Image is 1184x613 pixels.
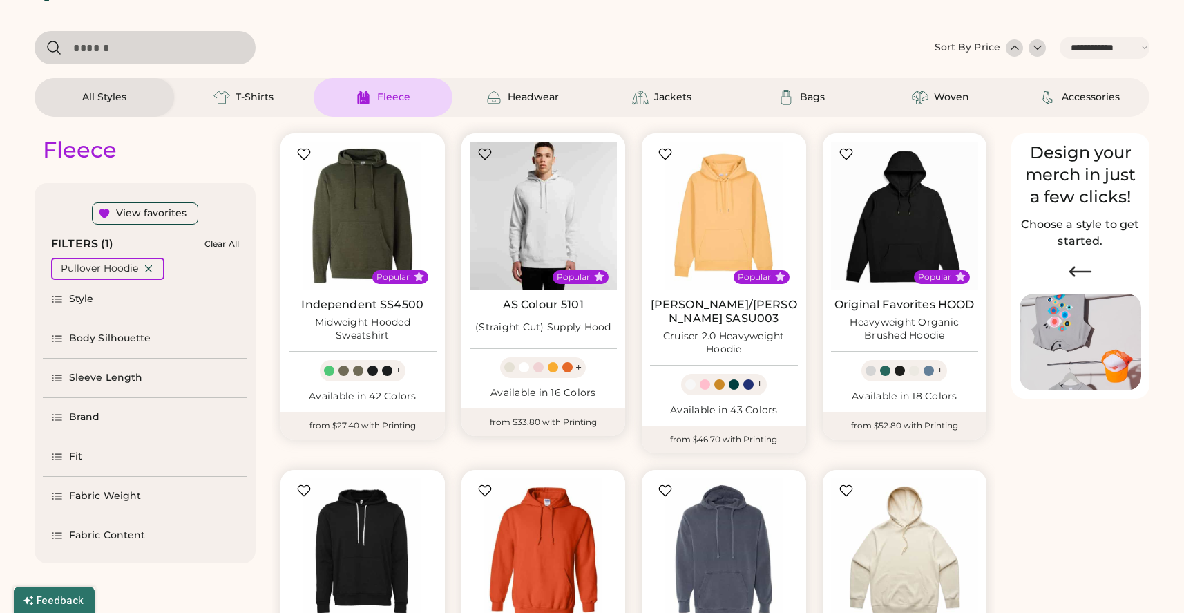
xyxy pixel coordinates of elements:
div: Design your merch in just a few clicks! [1020,142,1141,208]
div: + [937,363,943,378]
div: + [395,363,401,378]
div: Style [69,292,94,306]
div: + [575,360,582,375]
img: Jackets Icon [632,89,649,106]
div: from $52.80 with Printing [823,412,987,440]
div: Pullover Hoodie [61,262,138,276]
a: Independent SS4500 [301,298,423,312]
div: Clear All [204,239,239,249]
img: Image of Lisa Congdon Eye Print on T-Shirt and Hat [1020,294,1141,391]
div: Sleeve Length [69,371,142,385]
button: Popular Style [414,272,424,282]
div: Bags [800,91,825,104]
div: Fit [69,450,82,464]
div: Available in 43 Colors [650,404,798,417]
div: Popular [557,272,590,283]
img: Accessories Icon [1040,89,1056,106]
img: Woven Icon [912,89,928,106]
img: Bags Icon [778,89,794,106]
button: Popular Style [775,272,785,282]
img: T-Shirts Icon [213,89,230,106]
div: (Straight Cut) Supply Hood [475,321,611,334]
div: Woven [934,91,969,104]
div: Fabric Weight [69,489,141,503]
img: Headwear Icon [486,89,502,106]
img: Original Favorites HOOD Heavyweight Organic Brushed Hoodie [831,142,979,290]
div: Popular [376,272,410,283]
div: from $27.40 with Printing [280,412,445,440]
div: Popular [918,272,951,283]
img: Stanley/Stella SASU003 Cruiser 2.0 Heavyweight Hoodie [650,142,798,290]
a: Original Favorites HOOD [834,298,974,312]
div: Available in 16 Colors [470,386,618,400]
a: [PERSON_NAME]/[PERSON_NAME] SASU003 [650,298,798,326]
div: Heavyweight Organic Brushed Hoodie [831,316,979,343]
div: Headwear [508,91,559,104]
div: Fleece [377,91,410,104]
div: All Styles [82,91,126,104]
img: Independent Trading Co. SS4500 Midweight Hooded Sweatshirt [289,142,437,290]
div: Popular [738,272,771,283]
img: AS Colour 5101 (Straight Cut) Supply Hood [470,142,618,290]
div: Fabric Content [69,529,145,543]
button: Popular Style [594,272,604,282]
div: Body Silhouette [69,332,151,346]
div: Available in 42 Colors [289,390,437,404]
div: + [756,377,763,392]
div: View favorites [116,207,187,220]
a: AS Colour 5101 [503,298,584,312]
img: Fleece Icon [355,89,372,106]
div: Available in 18 Colors [831,390,979,404]
div: Midweight Hooded Sweatshirt [289,316,437,343]
div: T-Shirts [236,91,274,104]
button: Popular Style [955,272,966,282]
div: Sort By Price [935,41,1000,55]
div: from $33.80 with Printing [461,408,626,436]
div: Cruiser 2.0 Heavyweight Hoodie [650,330,798,357]
div: Accessories [1062,91,1120,104]
div: FILTERS (1) [51,236,114,252]
div: from $46.70 with Printing [642,426,806,453]
div: Fleece [43,136,117,164]
h2: Choose a style to get started. [1020,216,1141,249]
div: Brand [69,411,100,424]
div: Jackets [654,91,691,104]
